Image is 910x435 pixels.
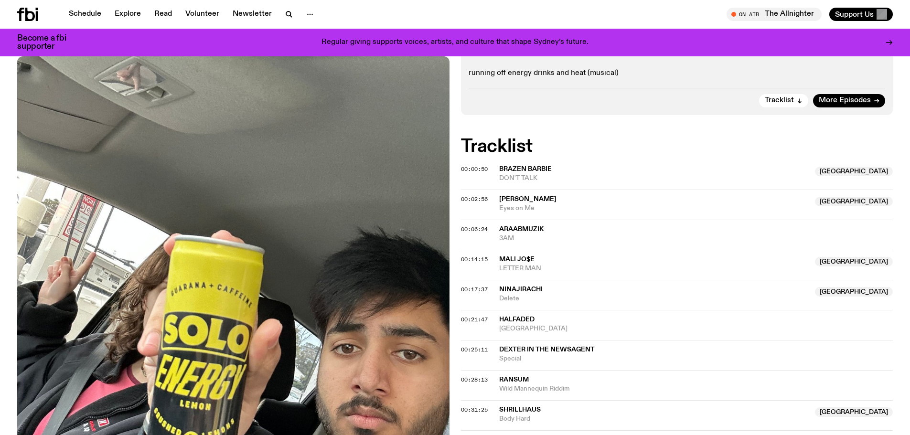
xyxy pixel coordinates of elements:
[759,94,808,107] button: Tracklist
[499,384,893,393] span: Wild Mannequin Riddim
[815,407,893,417] span: [GEOGRAPHIC_DATA]
[499,286,543,293] span: Ninajirachi
[499,196,557,202] span: [PERSON_NAME]
[461,138,893,155] h2: Tracklist
[765,97,794,104] span: Tracklist
[499,234,893,243] span: 3AM
[109,8,147,21] a: Explore
[461,286,488,293] span: 00:17:37
[499,406,541,413] span: Shrillhaus
[499,376,529,383] span: Ransum
[180,8,225,21] a: Volunteer
[461,165,488,173] span: 00:00:50
[499,174,810,183] span: DON'T TALK
[461,406,488,414] span: 00:31:25
[499,204,810,213] span: Eyes on Me
[461,257,488,262] button: 00:14:15
[499,324,893,333] span: [GEOGRAPHIC_DATA]
[227,8,278,21] a: Newsletter
[461,287,488,292] button: 00:17:37
[17,34,78,51] h3: Become a fbi supporter
[469,69,886,78] p: running off energy drinks and heat (musical)
[461,316,488,323] span: 00:21:47
[815,197,893,206] span: [GEOGRAPHIC_DATA]
[461,377,488,382] button: 00:28:13
[829,8,893,21] button: Support Us
[815,287,893,297] span: [GEOGRAPHIC_DATA]
[461,195,488,203] span: 00:02:56
[499,346,595,353] span: dexter in the newsagent
[499,354,893,363] span: Special
[835,10,874,19] span: Support Us
[727,8,822,21] button: On AirThe Allnighter
[499,256,535,263] span: MALI JO$E
[321,38,589,47] p: Regular giving supports voices, artists, and culture that shape Sydney’s future.
[813,94,885,107] a: More Episodes
[499,226,544,233] span: AraabMuzik
[63,8,107,21] a: Schedule
[461,225,488,233] span: 00:06:24
[815,167,893,176] span: [GEOGRAPHIC_DATA]
[461,227,488,232] button: 00:06:24
[461,197,488,202] button: 00:02:56
[499,294,810,303] span: Delete
[461,255,488,263] span: 00:14:15
[461,167,488,172] button: 00:00:50
[461,376,488,383] span: 00:28:13
[819,97,871,104] span: More Episodes
[149,8,178,21] a: Read
[815,257,893,266] span: [GEOGRAPHIC_DATA]
[499,414,810,424] span: Body Hard
[461,317,488,322] button: 00:21:47
[461,346,488,353] span: 00:25:11
[499,264,810,273] span: LETTER MAN
[499,316,535,323] span: halfaded
[499,166,552,172] span: Brazen Barbie
[461,347,488,352] button: 00:25:11
[461,407,488,413] button: 00:31:25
